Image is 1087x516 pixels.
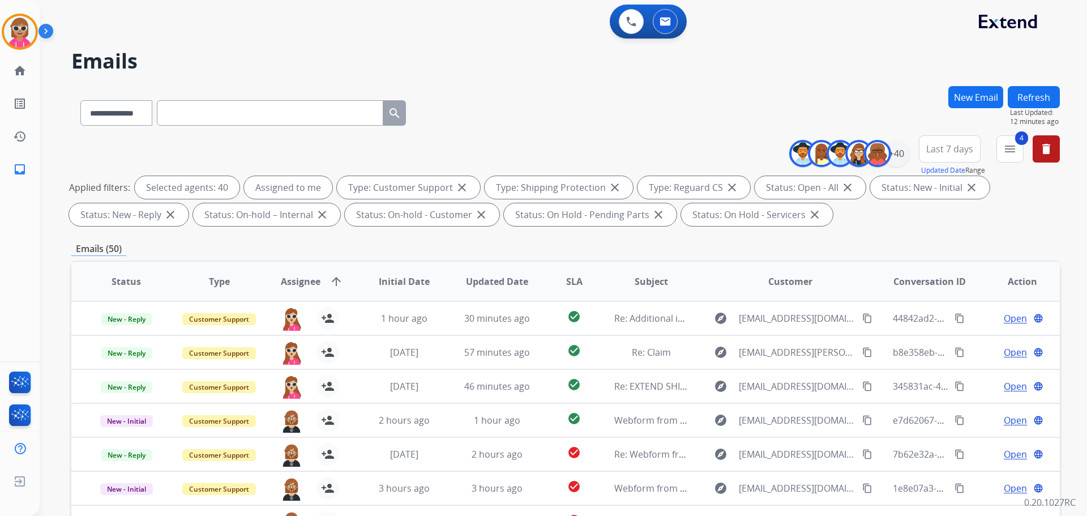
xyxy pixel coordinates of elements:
[996,135,1024,163] button: 4
[768,275,812,288] span: Customer
[13,97,27,110] mat-icon: list_alt
[390,380,418,393] span: [DATE]
[755,176,866,199] div: Status: Open - All
[193,203,340,226] div: Status: On-hold – Internal
[379,414,430,427] span: 2 hours ago
[390,448,418,460] span: [DATE]
[919,135,981,163] button: Last 7 days
[13,64,27,78] mat-icon: home
[862,449,872,459] mat-icon: content_copy
[1039,142,1053,156] mat-icon: delete
[681,203,833,226] div: Status: On Hold - Servicers
[100,483,153,495] span: New - Initial
[926,147,973,151] span: Last 7 days
[13,163,27,176] mat-icon: inbox
[955,483,965,493] mat-icon: content_copy
[714,481,727,495] mat-icon: explore
[464,312,530,325] span: 30 minutes ago
[209,275,230,288] span: Type
[567,310,581,323] mat-icon: check_circle
[862,347,872,357] mat-icon: content_copy
[739,346,855,359] span: [EMAIL_ADDRESS][PERSON_NAME][DOMAIN_NAME]
[614,312,762,325] span: Re: Additional information Needed
[955,415,965,425] mat-icon: content_copy
[182,313,256,325] span: Customer Support
[893,482,1065,494] span: 1e8e07a3-9098-45ff-9eab-ec202abd1be4
[474,208,488,221] mat-icon: close
[135,176,239,199] div: Selected agents: 40
[1024,496,1076,509] p: 0.20.1027RC
[739,413,855,427] span: [EMAIL_ADDRESS][DOMAIN_NAME]
[652,208,665,221] mat-icon: close
[280,443,303,467] img: agent-avatar
[1033,381,1043,391] mat-icon: language
[635,275,668,288] span: Subject
[281,275,320,288] span: Assignee
[472,482,523,494] span: 3 hours ago
[321,481,335,495] mat-icon: person_add
[862,483,872,493] mat-icon: content_copy
[381,312,427,325] span: 1 hour ago
[101,381,152,393] span: New - Reply
[567,480,581,493] mat-icon: check_circle
[280,375,303,399] img: agent-avatar
[893,346,1063,359] span: b8e358eb-c564-40f9-81c3-f1aa60a908d1
[955,449,965,459] mat-icon: content_copy
[725,181,739,194] mat-icon: close
[893,380,1055,393] span: 345831ac-4f65-4f34-8102-f83f11f798a5
[464,380,530,393] span: 46 minutes ago
[714,346,727,359] mat-icon: explore
[182,415,256,427] span: Customer Support
[893,275,966,288] span: Conversation ID
[164,208,177,221] mat-icon: close
[566,275,583,288] span: SLA
[280,341,303,365] img: agent-avatar
[455,181,469,194] mat-icon: close
[614,414,871,427] span: Webform from [EMAIL_ADDRESS][DOMAIN_NAME] on [DATE]
[739,447,855,461] span: [EMAIL_ADDRESS][DOMAIN_NAME]
[1004,413,1027,427] span: Open
[101,313,152,325] span: New - Reply
[337,176,480,199] div: Type: Customer Support
[967,262,1060,301] th: Action
[1033,483,1043,493] mat-icon: language
[862,381,872,391] mat-icon: content_copy
[321,346,335,359] mat-icon: person_add
[345,203,499,226] div: Status: On-hold - Customer
[1004,379,1027,393] span: Open
[474,414,520,427] span: 1 hour ago
[614,380,788,393] span: Re: EXTEND SHIPPING Ord# 34075457-01
[321,312,335,325] mat-icon: person_add
[948,86,1003,108] button: New Email
[608,181,622,194] mat-icon: close
[13,130,27,143] mat-icon: history
[1033,313,1043,323] mat-icon: language
[472,448,523,460] span: 2 hours ago
[862,313,872,323] mat-icon: content_copy
[567,378,581,391] mat-icon: check_circle
[808,208,821,221] mat-icon: close
[955,313,965,323] mat-icon: content_copy
[714,447,727,461] mat-icon: explore
[485,176,633,199] div: Type: Shipping Protection
[567,446,581,459] mat-icon: check_circle
[841,181,854,194] mat-icon: close
[883,140,910,167] div: +40
[71,50,1060,73] h2: Emails
[464,346,530,359] span: 57 minutes ago
[4,16,36,48] img: avatar
[69,203,189,226] div: Status: New - Reply
[1015,131,1028,145] span: 4
[315,208,329,221] mat-icon: close
[504,203,677,226] div: Status: On Hold - Pending Parts
[101,449,152,461] span: New - Reply
[955,347,965,357] mat-icon: content_copy
[893,414,1066,427] span: e7d62067-73cc-4e9d-82ec-fdb0a7847d45
[637,176,750,199] div: Type: Reguard CS
[280,307,303,331] img: agent-avatar
[280,477,303,501] img: agent-avatar
[955,381,965,391] mat-icon: content_copy
[388,106,401,120] mat-icon: search
[1004,312,1027,325] span: Open
[182,347,256,359] span: Customer Support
